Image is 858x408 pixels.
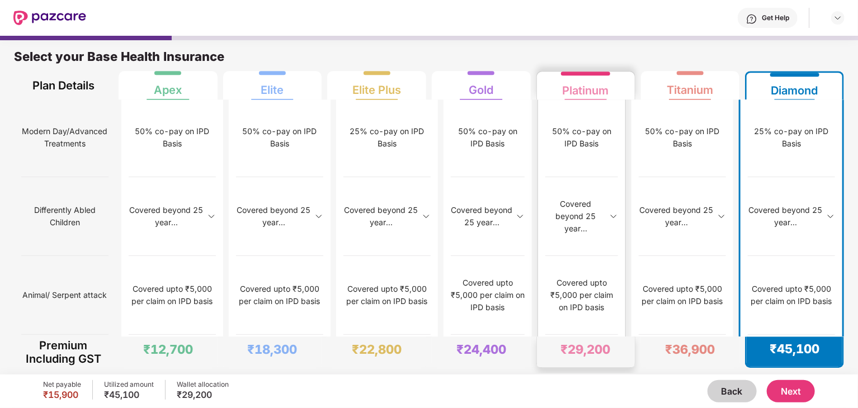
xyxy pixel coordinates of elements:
div: Covered upto ₹5,000 per claim on IPD basis [236,283,323,307]
button: Back [708,380,757,402]
div: Plan Details [21,71,106,99]
div: Utilized amount [104,380,154,389]
div: Titanium [667,74,713,97]
img: svg+xml;base64,PHN2ZyBpZD0iRHJvcGRvd24tMzJ4MzIiIHhtbG5zPSJodHRwOi8vd3d3LnczLm9yZy8yMDAwL3N2ZyIgd2... [609,212,618,221]
div: Covered upto ₹5,000 per claim on IPD basis [748,283,835,307]
div: Net payable [43,380,81,389]
div: ₹29,200 [561,341,611,357]
div: Elite [261,74,284,97]
div: ₹36,900 [665,341,715,357]
div: Covered upto ₹5,000 per claim on IPD basis [129,283,216,307]
img: svg+xml;base64,PHN2ZyBpZD0iRHJvcGRvd24tMzJ4MzIiIHhtbG5zPSJodHRwOi8vd3d3LnczLm9yZy8yMDAwL3N2ZyIgd2... [826,212,835,221]
div: Covered beyond 25 year... [639,204,714,229]
div: ₹22,800 [352,341,402,357]
img: svg+xml;base64,PHN2ZyBpZD0iRHJvcGRvd24tMzJ4MzIiIHhtbG5zPSJodHRwOi8vd3d3LnczLm9yZy8yMDAwL3N2ZyIgd2... [516,212,525,221]
div: Get Help [762,13,789,22]
div: Covered beyond 25 year... [545,198,606,235]
div: ₹29,200 [177,389,229,400]
img: svg+xml;base64,PHN2ZyBpZD0iRHJvcGRvd24tMzJ4MzIiIHhtbG5zPSJodHRwOi8vd3d3LnczLm9yZy8yMDAwL3N2ZyIgd2... [833,13,842,22]
div: Elite Plus [352,74,401,97]
div: Covered beyond 25 year... [451,204,513,229]
div: Apex [154,74,182,97]
img: svg+xml;base64,PHN2ZyBpZD0iRHJvcGRvd24tMzJ4MzIiIHhtbG5zPSJodHRwOi8vd3d3LnczLm9yZy8yMDAwL3N2ZyIgd2... [314,212,323,221]
div: 50% co-pay on IPD Basis [639,125,726,150]
div: Premium Including GST [21,336,106,368]
div: ₹45,100 [104,389,154,400]
div: Wallet allocation [177,380,229,389]
div: ₹18,300 [247,341,297,357]
span: Differently Abled Children [21,200,109,233]
div: ₹24,400 [456,341,506,357]
div: Covered upto ₹5,000 per claim on IPD basis [451,277,525,314]
div: Covered upto ₹5,000 per claim on IPD basis [343,283,431,307]
div: 25% co-pay on IPD Basis [343,125,431,150]
div: 50% co-pay on IPD Basis [545,125,618,150]
div: Covered beyond 25 year... [236,204,312,229]
div: Covered beyond 25 year... [343,204,419,229]
div: 25% co-pay on IPD Basis [748,125,835,150]
div: Diamond [771,75,818,97]
div: Covered beyond 25 year... [129,204,204,229]
div: Covered beyond 25 year... [748,204,823,229]
span: Animal/ Serpent attack [23,284,107,306]
img: svg+xml;base64,PHN2ZyBpZD0iRHJvcGRvd24tMzJ4MzIiIHhtbG5zPSJodHRwOi8vd3d3LnczLm9yZy8yMDAwL3N2ZyIgd2... [422,212,431,221]
div: ₹12,700 [143,341,193,357]
button: Next [767,380,815,402]
img: New Pazcare Logo [13,11,86,25]
span: Modern Day/Advanced Treatments [21,121,109,154]
div: Covered upto ₹5,000 per claim on IPD basis [639,283,726,307]
img: svg+xml;base64,PHN2ZyBpZD0iRHJvcGRvd24tMzJ4MzIiIHhtbG5zPSJodHRwOi8vd3d3LnczLm9yZy8yMDAwL3N2ZyIgd2... [207,212,216,221]
div: ₹45,100 [770,341,819,357]
div: 50% co-pay on IPD Basis [451,125,525,150]
img: svg+xml;base64,PHN2ZyBpZD0iRHJvcGRvd24tMzJ4MzIiIHhtbG5zPSJodHRwOi8vd3d3LnczLm9yZy8yMDAwL3N2ZyIgd2... [717,212,726,221]
div: Covered upto ₹5,000 per claim on IPD basis [545,277,618,314]
div: ₹15,900 [43,389,81,400]
div: 50% co-pay on IPD Basis [236,125,323,150]
div: Select your Base Health Insurance [14,49,844,71]
div: Gold [469,74,493,97]
div: Platinum [563,75,609,97]
img: svg+xml;base64,PHN2ZyBpZD0iSGVscC0zMngzMiIgeG1sbnM9Imh0dHA6Ly93d3cudzMub3JnLzIwMDAvc3ZnIiB3aWR0aD... [746,13,757,25]
div: 50% co-pay on IPD Basis [129,125,216,150]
